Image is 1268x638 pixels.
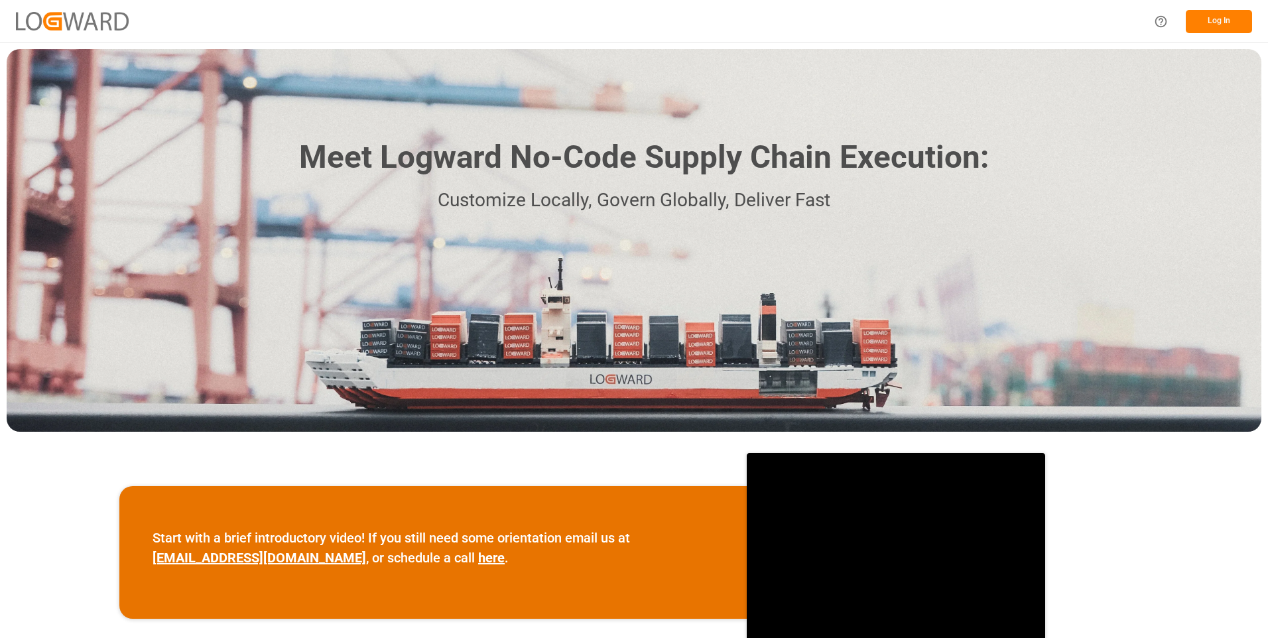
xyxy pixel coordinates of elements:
[16,12,129,30] img: Logward_new_orange.png
[153,528,714,568] p: Start with a brief introductory video! If you still need some orientation email us at , or schedu...
[153,550,366,566] a: [EMAIL_ADDRESS][DOMAIN_NAME]
[279,186,989,216] p: Customize Locally, Govern Globally, Deliver Fast
[1146,7,1176,36] button: Help Center
[299,134,989,181] h1: Meet Logward No-Code Supply Chain Execution:
[478,550,505,566] a: here
[1186,10,1252,33] button: Log In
